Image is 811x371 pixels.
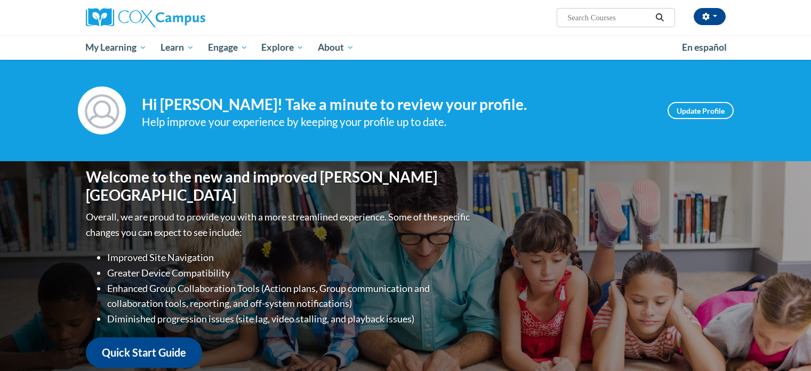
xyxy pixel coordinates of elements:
[86,8,288,27] a: Cox Campus
[86,168,472,204] h1: Welcome to the new and improved [PERSON_NAME][GEOGRAPHIC_DATA]
[70,35,742,60] div: Main menu
[79,35,154,60] a: My Learning
[142,113,652,131] div: Help improve your experience by keeping your profile up to date.
[85,41,147,54] span: My Learning
[566,11,652,24] input: Search Courses
[142,96,652,114] h4: Hi [PERSON_NAME]! Take a minute to review your profile.
[261,41,304,54] span: Explore
[652,11,668,24] button: Search
[107,250,472,265] li: Improved Site Navigation
[107,311,472,327] li: Diminished progression issues (site lag, video stalling, and playback issues)
[107,281,472,312] li: Enhanced Group Collaboration Tools (Action plans, Group communication and collaboration tools, re...
[208,41,248,54] span: Engage
[78,86,126,135] img: Profile Image
[86,337,202,368] a: Quick Start Guide
[311,35,361,60] a: About
[107,265,472,281] li: Greater Device Compatibility
[154,35,201,60] a: Learn
[86,209,472,240] p: Overall, we are proud to provide you with a more streamlined experience. Some of the specific cha...
[318,41,354,54] span: About
[86,8,205,27] img: Cox Campus
[201,35,255,60] a: Engage
[254,35,311,60] a: Explore
[694,8,726,25] button: Account Settings
[668,102,734,119] a: Update Profile
[160,41,194,54] span: Learn
[682,42,727,53] span: En español
[675,36,734,59] a: En español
